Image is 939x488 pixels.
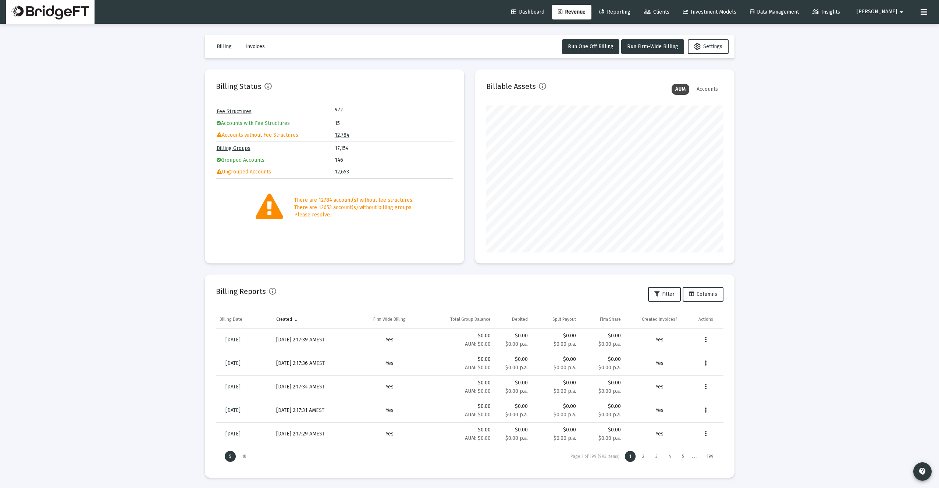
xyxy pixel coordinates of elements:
[276,360,352,367] div: [DATE] 2:17:36 AM
[11,5,89,19] img: Dashboard
[335,132,349,138] a: 12,784
[294,204,413,211] div: There are 12653 account(s) without billing groups.
[465,341,491,347] small: AUM: $0.00
[642,316,677,322] div: Created Invoices?
[316,384,325,390] small: EST
[217,155,334,166] td: Grouped Accounts
[225,360,241,366] span: [DATE]
[600,316,621,322] div: Firm Share
[294,197,413,204] div: There are 12784 account(s) without fee structures.
[570,454,620,459] div: Page 1 of 199 (993 items)
[648,287,681,302] button: Filter
[465,388,491,394] small: AUM: $0.00
[216,311,723,467] div: Data grid
[897,5,906,19] mat-icon: arrow_drop_down
[220,403,246,418] a: [DATE]
[750,9,799,15] span: Data Management
[373,316,406,322] div: Firm Wide Billing
[450,316,491,322] div: Total Group Balance
[512,316,528,322] div: Debited
[216,311,273,328] td: Column Billing Date
[505,5,550,19] a: Dashboard
[554,412,576,418] small: $0.00 p.a.
[598,388,621,394] small: $0.00 p.a.
[599,9,630,15] span: Reporting
[625,451,636,462] div: Page 1
[294,211,413,219] div: Please resolve.
[220,316,242,322] div: Billing Date
[359,360,420,367] div: Yes
[638,451,649,462] div: Page 2
[583,356,621,363] div: $0.00
[505,435,528,441] small: $0.00 p.a.
[693,84,722,95] div: Accounts
[694,43,722,50] span: Settings
[598,435,621,441] small: $0.00 p.a.
[428,356,491,372] div: $0.00
[627,43,678,50] span: Run Firm-Wide Billing
[225,407,241,413] span: [DATE]
[552,5,591,19] a: Revenue
[552,316,576,322] div: Split Payout
[683,287,723,302] button: Columns
[651,451,662,462] div: Page 3
[505,412,528,418] small: $0.00 p.a.
[654,291,675,297] span: Filter
[583,332,621,340] div: $0.00
[505,365,528,371] small: $0.00 p.a.
[621,39,684,54] button: Run Firm-Wide Billing
[638,5,675,19] a: Clients
[598,341,621,347] small: $0.00 p.a.
[276,407,352,414] div: [DATE] 2:17:31 AM
[644,9,669,15] span: Clients
[598,365,621,371] small: $0.00 p.a.
[583,403,621,410] div: $0.00
[359,336,420,344] div: Yes
[554,435,576,441] small: $0.00 p.a.
[918,467,927,476] mat-icon: contact_support
[225,384,241,390] span: [DATE]
[424,311,494,328] td: Column Total Group Balance
[428,332,491,348] div: $0.00
[220,380,246,394] a: [DATE]
[664,451,675,462] div: Page 4
[359,430,420,438] div: Yes
[535,356,576,372] div: $0.00
[494,311,531,328] td: Column Debited
[211,39,238,54] button: Billing
[531,311,580,328] td: Column Split Payout
[486,80,536,92] h2: Billable Assets
[628,383,691,391] div: Yes
[625,311,695,328] td: Column Created Invoices?
[273,311,355,328] td: Column Created
[225,431,241,437] span: [DATE]
[848,4,915,19] button: [PERSON_NAME]
[554,365,576,371] small: $0.00 p.a.
[359,407,420,414] div: Yes
[335,169,349,175] a: 12,653
[498,356,528,363] div: $0.00
[580,311,625,328] td: Column Firm Share
[239,39,271,54] button: Invoices
[812,9,840,15] span: Insights
[498,379,528,387] div: $0.00
[688,39,729,54] button: Settings
[217,166,334,177] td: Ungrouped Accounts
[316,431,325,437] small: EST
[498,426,528,434] div: $0.00
[558,9,586,15] span: Revenue
[583,379,621,387] div: $0.00
[535,379,576,395] div: $0.00
[857,9,897,15] span: [PERSON_NAME]
[505,388,528,394] small: $0.00 p.a.
[335,106,394,114] td: 972
[428,426,491,442] div: $0.00
[217,130,334,141] td: Accounts without Fee Structures
[316,407,324,413] small: EST
[216,286,266,297] h2: Billing Reports
[498,332,528,340] div: $0.00
[335,155,452,166] td: 146
[359,383,420,391] div: Yes
[335,143,452,154] td: 17,154
[217,118,334,129] td: Accounts with Fee Structures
